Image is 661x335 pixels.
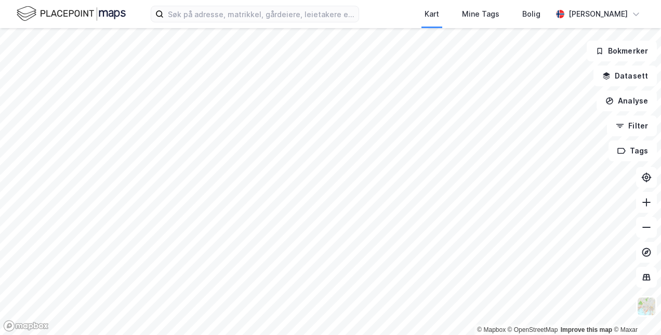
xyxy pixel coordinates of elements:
[164,6,359,22] input: Søk på adresse, matrikkel, gårdeiere, leietakere eller personer
[522,8,540,20] div: Bolig
[477,326,506,333] a: Mapbox
[17,5,126,23] img: logo.f888ab2527a4732fd821a326f86c7f29.svg
[561,326,612,333] a: Improve this map
[569,8,628,20] div: [PERSON_NAME]
[425,8,439,20] div: Kart
[609,140,657,161] button: Tags
[607,115,657,136] button: Filter
[508,326,558,333] a: OpenStreetMap
[587,41,657,61] button: Bokmerker
[593,66,657,86] button: Datasett
[3,320,49,332] a: Mapbox homepage
[462,8,499,20] div: Mine Tags
[609,285,661,335] iframe: Chat Widget
[597,91,657,111] button: Analyse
